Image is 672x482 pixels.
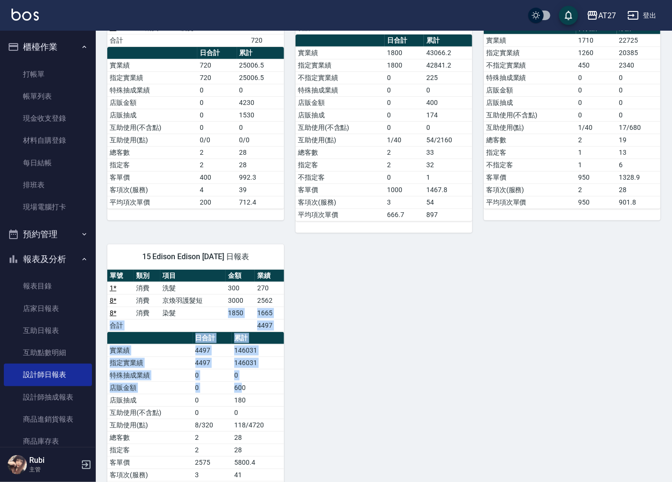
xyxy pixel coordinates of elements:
td: 2 [576,184,617,196]
td: 特殊抽成業績 [107,369,193,381]
a: 商品庫存表 [4,430,92,452]
td: 京煥羽護髮短 [160,294,226,307]
td: 0 [385,96,424,109]
td: 2 [197,146,237,159]
td: 實業績 [484,34,576,46]
td: 0 [576,96,617,109]
td: 合計 [107,319,134,332]
td: 400 [197,171,237,184]
td: 總客數 [296,146,385,159]
td: 2575 [193,456,232,469]
th: 日合計 [197,47,237,59]
td: 消費 [134,294,160,307]
td: 897 [424,208,472,221]
td: 不指定實業績 [296,71,385,84]
td: 不指定客 [484,159,576,171]
td: 互助使用(不含點) [107,406,193,419]
th: 業績 [255,270,284,282]
td: 客項次(服務) [107,469,193,481]
td: 1850 [226,307,255,319]
td: 0 [193,369,232,381]
td: 2 [193,431,232,444]
td: 146031 [232,356,284,369]
a: 現場電腦打卡 [4,196,92,218]
td: 平均項次單價 [484,196,576,208]
td: 1 [576,159,617,171]
td: 店販抽成 [296,109,385,121]
td: 特殊抽成業績 [296,84,385,96]
td: 消費 [134,307,160,319]
td: 指定實業績 [107,71,197,84]
td: 0 [424,121,472,134]
td: 客項次(服務) [484,184,576,196]
td: 4230 [237,96,284,109]
td: 店販金額 [484,84,576,96]
td: 0 [193,381,232,394]
td: 22725 [617,34,661,46]
td: 17/680 [617,121,661,134]
td: 6 [617,159,661,171]
td: 0 [385,84,424,96]
td: 1 [424,171,472,184]
td: 180 [232,394,284,406]
td: 0 [385,109,424,121]
td: 39 [237,184,284,196]
th: 類別 [134,270,160,282]
td: 0 [576,109,617,121]
td: 28 [232,431,284,444]
td: 2 [385,159,424,171]
th: 累計 [237,47,284,59]
td: 666.7 [385,208,424,221]
td: 901.8 [617,196,661,208]
td: 1800 [385,59,424,71]
td: 42841.2 [424,59,472,71]
td: 28 [232,444,284,456]
td: 總客數 [107,431,193,444]
td: 0 [424,84,472,96]
td: 13 [617,146,661,159]
td: 720 [249,34,284,46]
td: 43066.2 [424,46,472,59]
table: a dense table [107,270,284,332]
td: 0 [385,171,424,184]
table: a dense table [484,22,661,209]
td: 0 [237,121,284,134]
td: 指定實業績 [107,356,193,369]
td: 1 [576,146,617,159]
th: 項目 [160,270,226,282]
td: 指定客 [484,146,576,159]
td: 712.4 [237,196,284,208]
button: 報表及分析 [4,247,92,272]
td: 1260 [576,46,617,59]
td: 2 [576,134,617,146]
td: 25006.5 [237,71,284,84]
td: 0/0 [197,134,237,146]
td: 2 [385,146,424,159]
td: 指定實業績 [484,46,576,59]
td: 720 [197,71,237,84]
td: 0 [197,109,237,121]
td: 118/4720 [232,419,284,431]
td: 總客數 [107,146,197,159]
a: 商品進銷貨報表 [4,408,92,430]
button: 登出 [624,7,661,24]
a: 互助點數明細 [4,342,92,364]
td: 指定實業績 [296,59,385,71]
th: 累計 [424,34,472,47]
td: 互助使用(不含點) [296,121,385,134]
td: 4497 [193,356,232,369]
table: a dense table [296,34,472,221]
td: 4 [197,184,237,196]
td: 指定客 [107,444,193,456]
td: 41 [232,469,284,481]
td: 0 [385,71,424,84]
td: 0 [193,406,232,419]
img: Person [8,455,27,474]
td: 總客數 [484,134,576,146]
td: 合計 [107,34,143,46]
a: 帳單列表 [4,85,92,107]
td: 2562 [255,294,284,307]
td: 400 [424,96,472,109]
td: 28 [617,184,661,196]
a: 設計師抽成報表 [4,386,92,408]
